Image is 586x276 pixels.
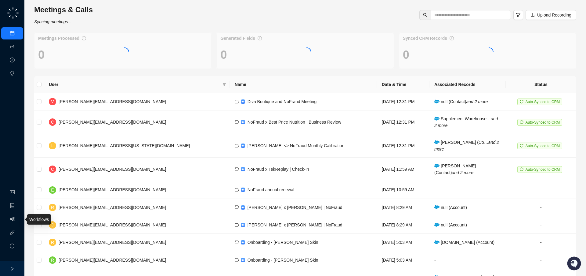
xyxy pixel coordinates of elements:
[59,222,166,227] span: [PERSON_NAME][EMAIL_ADDRESS][DOMAIN_NAME]
[526,120,560,125] span: Auto-Synced to CRM
[59,258,166,263] span: [PERSON_NAME][EMAIL_ADDRESS][DOMAIN_NAME]
[377,199,429,216] td: [DATE] 8:29 AM
[377,251,429,269] td: [DATE] 5:03 AM
[10,267,14,271] span: right
[241,120,245,124] img: zoom-DkfWWZB2.png
[235,240,239,244] span: video-camera
[61,101,74,105] span: Pylon
[241,99,245,104] img: zoom-DkfWWZB2.png
[59,167,166,172] span: [PERSON_NAME][EMAIL_ADDRESS][DOMAIN_NAME]
[230,76,377,93] th: Name
[119,47,130,58] span: loading
[241,167,245,171] img: zoom-DkfWWZB2.png
[59,99,166,104] span: [PERSON_NAME][EMAIL_ADDRESS][DOMAIN_NAME]
[516,13,521,17] span: filter
[466,99,488,104] i: and 2 more
[221,80,227,89] span: filter
[526,167,560,172] span: Auto-Synced to CRM
[301,47,313,58] span: loading
[241,223,245,227] img: zoom-DkfWWZB2.png
[429,181,506,199] td: -
[235,120,239,124] span: video-camera
[506,251,576,269] td: -
[377,234,429,251] td: [DATE] 5:03 AM
[526,144,560,148] span: Auto-Synced to CRM
[235,205,239,209] span: video-camera
[483,47,495,58] span: loading
[52,222,54,228] span: J
[235,188,239,192] span: video-camera
[6,6,18,18] img: Swyft AI
[248,187,294,192] span: NoFraud annual renewal
[6,24,111,34] p: Welcome 👋
[241,258,245,262] img: zoom-DkfWWZB2.png
[6,34,111,44] h2: How can we help?
[21,62,80,66] div: We're offline, we'll be back soon
[59,187,166,192] span: [PERSON_NAME][EMAIL_ADDRESS][DOMAIN_NAME]
[377,76,429,93] th: Date & Time
[377,110,429,134] td: [DATE] 12:31 PM
[377,216,429,234] td: [DATE] 8:29 AM
[537,12,571,18] span: Upload Recording
[27,86,32,91] div: 📶
[434,140,499,151] span: [PERSON_NAME] (Co…
[241,144,245,148] img: zoom-DkfWWZB2.png
[566,256,583,272] iframe: Open customer support
[6,55,17,66] img: 5124521997842_fc6d7dfcefe973c2e489_88.png
[235,144,239,148] span: video-camera
[248,258,318,263] span: Onboarding - [PERSON_NAME] Skin
[59,120,166,125] span: [PERSON_NAME][EMAIL_ADDRESS][DOMAIN_NAME]
[520,100,523,103] span: sync
[51,142,54,149] span: L
[506,234,576,251] td: -
[59,240,166,245] span: [PERSON_NAME][EMAIL_ADDRESS][DOMAIN_NAME]
[429,251,506,269] td: -
[506,76,576,93] th: Status
[506,216,576,234] td: -
[248,99,317,104] span: Diva Boutique and NoFraud Meeting
[222,83,226,86] span: filter
[434,116,498,128] span: Supplement Warehouse…
[248,240,318,245] span: Onboarding - [PERSON_NAME] Skin
[235,99,239,104] span: video-camera
[6,86,11,91] div: 📚
[377,158,429,181] td: [DATE] 11:59 AM
[51,204,54,211] span: R
[235,167,239,171] span: video-camera
[526,10,576,20] button: Upload Recording
[423,13,427,17] span: search
[526,100,560,104] span: Auto-Synced to CRM
[34,19,71,24] i: Syncing meetings...
[520,120,523,124] span: sync
[6,6,20,20] img: logo-small-C4UdH2pc.png
[377,181,429,199] td: [DATE] 10:59 AM
[434,240,494,245] span: [DOMAIN_NAME] (Account)
[377,134,429,158] td: [DATE] 12:31 PM
[248,167,309,172] span: NoFraud x TekReplay | Check-In
[434,99,488,104] span: null (Contact)
[248,120,341,125] span: NoFraud x Best Price Nutrition | Business Review
[248,143,344,148] span: [PERSON_NAME] <> NoFraud Monthly Calibration
[51,239,54,246] span: R
[248,222,342,227] span: [PERSON_NAME] x [PERSON_NAME] | NoFraud
[59,143,190,148] span: [PERSON_NAME][EMAIL_ADDRESS][US_STATE][DOMAIN_NAME]
[51,166,54,173] span: C
[241,188,245,192] img: zoom-DkfWWZB2.png
[21,55,100,62] div: Start new chat
[12,86,23,92] span: Docs
[25,83,49,94] a: 📶Status
[520,167,523,171] span: sync
[51,98,54,105] span: V
[235,258,239,262] span: video-camera
[51,119,54,125] span: C
[377,93,429,110] td: [DATE] 12:31 PM
[506,181,576,199] td: -
[51,187,54,193] span: E
[34,5,93,15] h3: Meetings & Calls
[49,81,220,88] span: User
[43,100,74,105] a: Powered byPylon
[434,163,476,175] span: [PERSON_NAME] (Contact)
[59,205,166,210] span: [PERSON_NAME][EMAIL_ADDRESS][DOMAIN_NAME]
[34,86,47,92] span: Status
